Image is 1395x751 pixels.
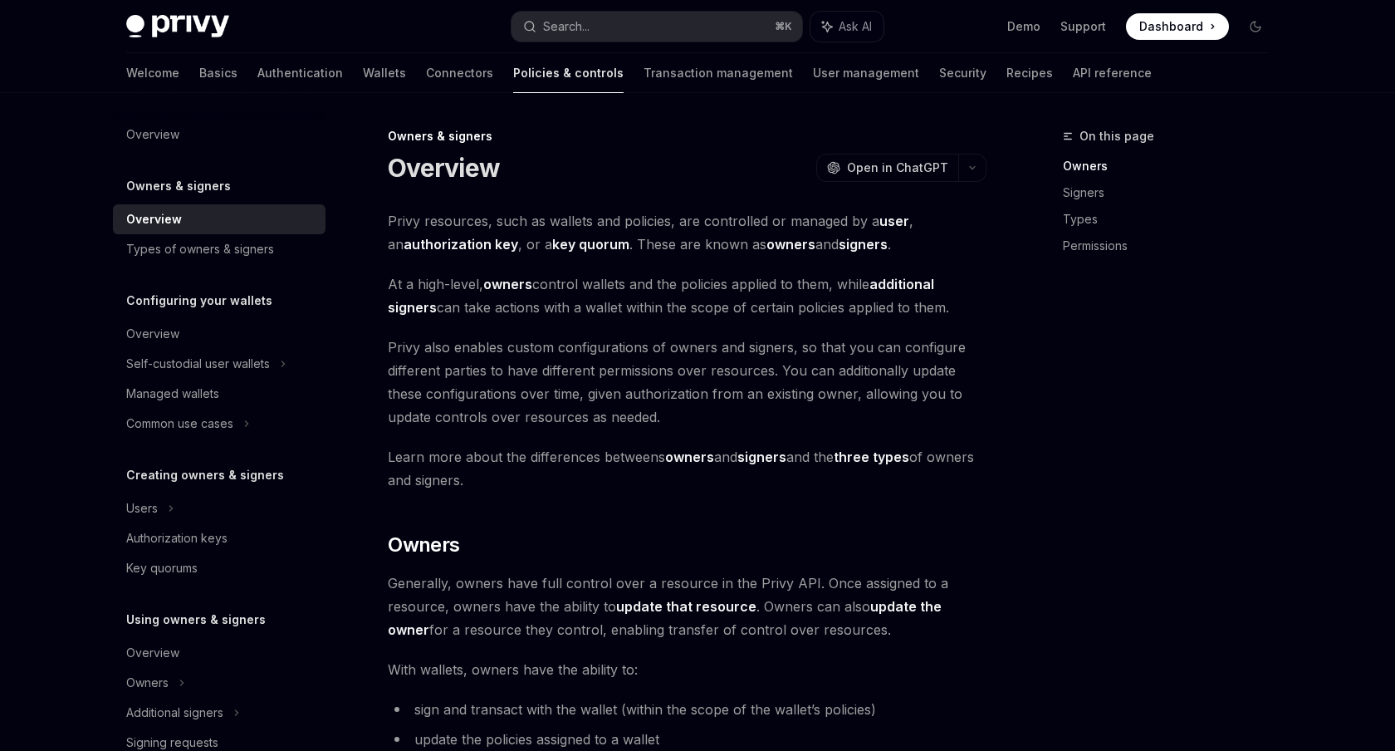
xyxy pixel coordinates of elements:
a: Transaction management [644,53,793,93]
h5: Configuring your wallets [126,291,272,311]
a: Recipes [1006,53,1053,93]
span: At a high-level, control wallets and the policies applied to them, while can take actions with a ... [388,272,986,319]
a: Overview [113,319,325,349]
strong: owners [665,449,714,465]
strong: owners [766,236,815,253]
a: Managed wallets [113,379,325,409]
button: Open in ChatGPT [816,154,958,182]
a: Wallets [363,53,406,93]
span: sign and transact with the wallet (within the scope of the wallet’s policies) [414,701,876,718]
span: Dashboard [1139,18,1203,35]
h1: Overview [388,153,500,183]
a: Overview [113,638,325,668]
a: Authorization keys [113,523,325,553]
span: On this page [1079,126,1154,146]
a: Policies & controls [513,53,624,93]
strong: authorization key [404,236,518,253]
strong: key quorum [552,236,629,253]
a: Owners [1063,153,1282,179]
a: Authentication [257,53,343,93]
a: Types of owners & signers [113,234,325,264]
div: Key quorums [126,558,198,578]
strong: owners [483,276,532,292]
strong: signers [839,236,888,253]
a: Basics [199,53,237,93]
div: Types of owners & signers [126,239,274,259]
span: Privy also enables custom configurations of owners and signers, so that you can configure differe... [388,336,986,429]
h5: Owners & signers [126,176,231,196]
a: Welcome [126,53,179,93]
img: dark logo [126,15,229,38]
span: With wallets, owners have the ability to: [388,658,986,681]
a: user [879,213,909,230]
a: Signers [1063,179,1282,206]
span: Owners [388,532,459,558]
a: Types [1063,206,1282,233]
div: Overview [126,125,179,145]
button: Ask AI [810,12,883,42]
h5: Using owners & signers [126,610,266,630]
a: Support [1060,18,1106,35]
a: Dashboard [1126,13,1229,40]
a: authorization key [404,236,518,253]
a: Overview [113,120,325,150]
div: Overview [126,209,182,229]
a: Permissions [1063,233,1282,259]
div: Owners [126,673,169,693]
div: Common use cases [126,414,233,434]
span: Privy resources, such as wallets and policies, are controlled or managed by a , an , or a . These... [388,209,986,256]
div: Owners & signers [388,128,986,145]
span: Learn more about the differences betweens and and the of owners and signers. [388,445,986,492]
a: owners [665,449,714,466]
div: Overview [126,643,179,663]
div: Self-custodial user wallets [126,354,270,374]
span: Generally, owners have full control over a resource in the Privy API. Once assigned to a resource... [388,572,986,641]
div: Additional signers [126,703,223,723]
strong: three types [834,449,909,465]
span: ⌘ K [775,20,792,33]
div: Search... [543,17,590,37]
strong: update that resource [616,598,756,615]
a: key quorum [552,236,629,253]
span: Open in ChatGPT [847,160,948,176]
a: Connectors [426,53,493,93]
strong: signers [737,449,786,465]
a: three types [834,449,909,466]
a: Overview [113,204,325,234]
button: Search...⌘K [512,12,802,42]
h5: Creating owners & signers [126,465,284,485]
div: Managed wallets [126,384,219,404]
a: Key quorums [113,553,325,583]
strong: user [879,213,909,229]
div: Authorization keys [126,528,228,548]
a: Security [939,53,986,93]
button: Toggle dark mode [1242,13,1269,40]
a: Demo [1007,18,1040,35]
div: Users [126,498,158,518]
a: API reference [1073,53,1152,93]
div: Overview [126,324,179,344]
a: signers [737,449,786,466]
span: update the policies assigned to a wallet [414,731,659,748]
span: Ask AI [839,18,872,35]
a: User management [813,53,919,93]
